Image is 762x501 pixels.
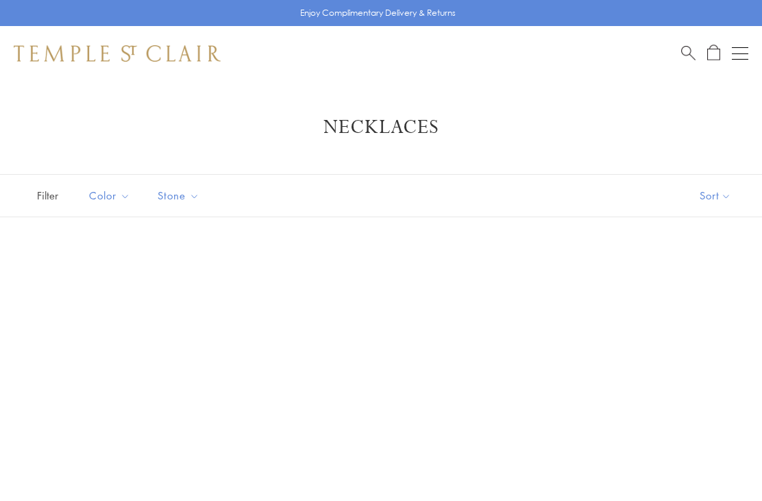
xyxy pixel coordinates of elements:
button: Stone [147,180,210,211]
a: Open Shopping Bag [707,45,720,62]
button: Open navigation [732,45,748,62]
button: Show sort by [669,175,762,217]
img: Temple St. Clair [14,45,221,62]
h1: Necklaces [34,115,728,140]
iframe: Gorgias live chat messenger [693,437,748,487]
p: Enjoy Complimentary Delivery & Returns [300,6,456,20]
span: Stone [151,187,210,204]
button: Color [79,180,140,211]
a: Search [681,45,696,62]
span: Color [82,187,140,204]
